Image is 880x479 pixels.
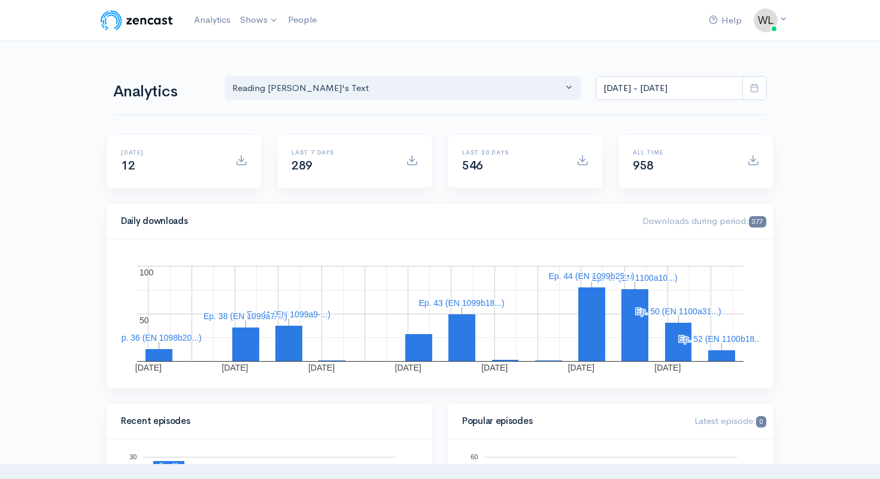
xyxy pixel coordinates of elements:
[129,453,136,460] text: 30
[232,81,563,95] div: Reading [PERSON_NAME]'s Text
[292,158,312,173] span: 289
[754,8,778,32] img: ...
[678,334,764,344] text: Ep. 52 (EN 1100b18...)
[99,8,175,32] img: ZenCast Logo
[139,268,154,277] text: 100
[481,363,508,372] text: [DATE]
[204,311,287,321] text: Ep. 38 (EN 1099a7-...)
[247,310,330,319] text: Ep. 41 (EN 1099a9-...)
[596,76,743,101] input: analytics date range selector
[189,7,235,33] a: Analytics
[395,363,421,372] text: [DATE]
[591,273,677,283] text: Ep. 47 (EN 1100a10...)
[471,453,478,460] text: 60
[704,8,747,34] a: Help
[135,363,162,372] text: [DATE]
[548,271,634,281] text: Ep. 44 (EN 1099b25...)
[642,215,766,226] span: Downloads during period:
[121,158,135,173] span: 12
[749,216,766,228] span: 377
[635,307,721,316] text: Ep. 50 (ΕΝ 1100a31...)
[462,158,483,173] span: 546
[221,363,248,372] text: [DATE]
[224,76,581,101] button: Reading Aristotle's Text
[756,416,766,428] span: 0
[462,416,680,426] h4: Popular episodes
[633,149,733,156] h6: All time
[283,7,321,33] a: People
[418,298,504,308] text: Ep. 43 (EN 1099b18...)
[116,333,201,342] text: Ep. 36 (EN 1098b20...)
[308,363,335,372] text: [DATE]
[462,149,562,156] h6: Last 30 days
[113,83,210,101] h1: Analytics
[121,216,628,226] h4: Daily downloads
[694,415,766,426] span: Latest episode:
[292,149,392,156] h6: Last 7 days
[235,7,283,34] a: Shows
[139,316,149,325] text: 50
[633,158,654,173] span: 958
[121,254,759,374] svg: A chart.
[159,462,178,469] text: Ep. 48
[121,416,411,426] h4: Recent episodes
[654,363,681,372] text: [DATE]
[121,149,221,156] h6: [DATE]
[568,363,594,372] text: [DATE]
